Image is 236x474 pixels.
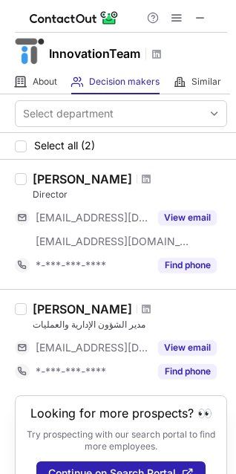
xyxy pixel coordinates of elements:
img: ContactOut v5.3.10 [30,9,119,27]
div: Director [33,188,227,201]
img: 1635ab3b0b2d29dcdbe7649b9fe7810d [15,36,45,66]
div: [PERSON_NAME] [33,172,132,186]
span: Select all (2) [34,140,95,152]
button: Reveal Button [158,340,217,355]
span: About [33,76,57,88]
button: Reveal Button [158,258,217,273]
button: Reveal Button [158,210,217,225]
header: Looking for more prospects? 👀 [30,406,212,420]
p: Try prospecting with our search portal to find more employees. [26,429,216,452]
div: [PERSON_NAME] [33,302,132,316]
span: [EMAIL_ADDRESS][DOMAIN_NAME] [36,235,190,248]
span: [EMAIL_ADDRESS][DOMAIN_NAME] [36,211,149,224]
button: Reveal Button [158,364,217,379]
span: Similar [191,76,221,88]
h1: InnovationTeam [49,45,140,62]
div: Select department [23,106,114,121]
span: [EMAIL_ADDRESS][DOMAIN_NAME] [36,341,149,354]
span: Decision makers [89,76,160,88]
div: مدير الشؤون الإدارية والعمليات [33,318,227,331]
